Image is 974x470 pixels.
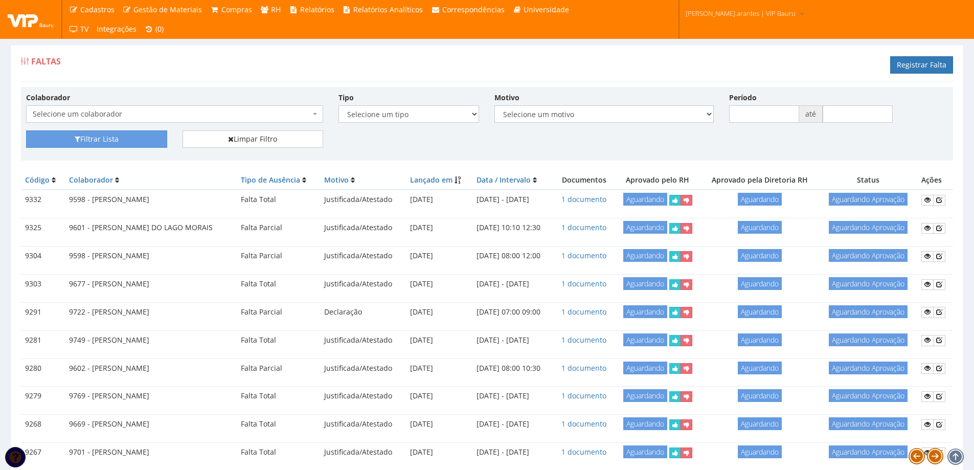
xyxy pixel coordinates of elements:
td: [DATE] [406,415,472,434]
td: Justificada/Atestado [320,330,406,350]
td: 9769 - [PERSON_NAME] [65,387,237,406]
a: 1 documento [561,251,606,260]
td: 9598 - [PERSON_NAME] [65,190,237,210]
span: Relatórios Analíticos [353,5,423,14]
a: 1 documento [561,419,606,429]
td: Falta Total [237,443,320,462]
span: Aguardando Aprovação [829,305,908,318]
span: Aguardando Aprovação [829,445,908,458]
span: Aguardando Aprovação [829,362,908,374]
td: 9303 [21,274,65,294]
td: Falta Total [237,190,320,210]
span: Aguardando Aprovação [829,221,908,234]
td: Falta Total [237,387,320,406]
span: Aguardando [623,333,667,346]
span: Relatórios [300,5,334,14]
span: Integrações [97,24,137,34]
span: Aguardando [738,445,782,458]
a: 1 documento [561,307,606,317]
a: TV [65,19,93,39]
th: Documentos [554,171,615,190]
a: Motivo [324,175,349,185]
td: [DATE] [406,359,472,378]
td: [DATE] [406,302,472,322]
td: [DATE] [406,330,472,350]
td: 9598 - [PERSON_NAME] [65,247,237,266]
a: 1 documento [561,363,606,373]
label: Período [729,93,757,103]
td: Falta Parcial [237,302,320,322]
td: Justificada/Atestado [320,190,406,210]
td: [DATE] [406,247,472,266]
span: TV [80,24,88,34]
span: Aguardando [738,362,782,374]
a: Registrar Falta [890,56,953,74]
td: 9304 [21,247,65,266]
span: Aguardando [623,362,667,374]
td: [DATE] - [DATE] [472,330,554,350]
span: Aguardando [623,193,667,206]
td: Falta Total [237,274,320,294]
td: 9332 [21,190,65,210]
span: Aguardando Aprovação [829,193,908,206]
a: Limpar Filtro [183,130,324,148]
th: Aprovado pela Diretoria RH [701,171,819,190]
td: Justificada/Atestado [320,247,406,266]
td: [DATE] [406,190,472,210]
td: Falta Parcial [237,359,320,378]
span: Aguardando [738,389,782,402]
span: Aguardando Aprovação [829,389,908,402]
span: Aguardando [738,305,782,318]
th: Status [819,171,917,190]
a: Lançado em [410,175,452,185]
span: Aguardando [623,305,667,318]
a: 1 documento [561,194,606,204]
span: Aguardando Aprovação [829,249,908,262]
span: Correspondências [442,5,505,14]
td: 9279 [21,387,65,406]
td: 9280 [21,359,65,378]
td: [DATE] - [DATE] [472,387,554,406]
span: Aguardando [623,389,667,402]
a: 1 documento [561,391,606,400]
td: 9267 [21,443,65,462]
a: Integrações [93,19,141,39]
td: 9602 - [PERSON_NAME] [65,359,237,378]
span: Aguardando [623,221,667,234]
td: [DATE] - [DATE] [472,190,554,210]
td: 9601 - [PERSON_NAME] DO LAGO MORAIS [65,218,237,238]
td: [DATE] - [DATE] [472,274,554,294]
td: [DATE] 10:10 12:30 [472,218,554,238]
td: [DATE] [406,218,472,238]
td: 9677 - [PERSON_NAME] [65,274,237,294]
span: Cadastros [80,5,115,14]
img: logo [8,12,54,27]
span: Aguardando [623,445,667,458]
td: Justificada/Atestado [320,387,406,406]
a: 1 documento [561,222,606,232]
a: Data / Intervalo [477,175,531,185]
a: 1 documento [561,279,606,288]
td: Justificada/Atestado [320,218,406,238]
span: Universidade [524,5,569,14]
label: Colaborador [26,93,70,103]
td: Justificada/Atestado [320,274,406,294]
td: Justificada/Atestado [320,443,406,462]
span: Selecione um colaborador [33,109,310,119]
span: Aguardando [738,277,782,290]
td: Falta Total [237,330,320,350]
td: Justificada/Atestado [320,359,406,378]
span: Aguardando [623,249,667,262]
span: Aguardando Aprovação [829,417,908,430]
td: [DATE] [406,274,472,294]
td: [DATE] [406,387,472,406]
a: 1 documento [561,335,606,345]
td: [DATE] [406,443,472,462]
td: Falta Parcial [237,247,320,266]
span: [PERSON_NAME].arantes | VIP Bauru [686,8,796,18]
a: Código [25,175,50,185]
span: Aguardando [623,277,667,290]
button: Filtrar Lista [26,130,167,148]
label: Tipo [338,93,354,103]
td: Justificada/Atestado [320,415,406,434]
